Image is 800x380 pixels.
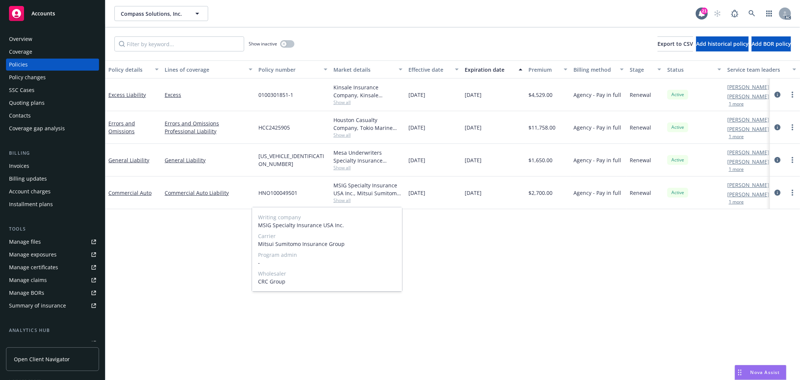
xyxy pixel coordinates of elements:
[462,60,525,78] button: Expiration date
[6,327,99,334] div: Analytics hub
[6,122,99,134] a: Coverage gap analysis
[6,261,99,273] a: Manage certificates
[165,119,252,127] a: Errors and Omissions
[6,236,99,248] a: Manage files
[258,213,396,221] span: Writing company
[333,116,402,132] div: Houston Casualty Company, Tokio Marine HCC, Amwins
[330,60,405,78] button: Market details
[752,36,791,51] button: Add BOR policy
[573,156,621,164] span: Agency - Pay in full
[729,200,744,204] button: 1 more
[727,6,742,21] a: Report a Bug
[667,66,713,74] div: Status
[465,66,514,74] div: Expiration date
[573,189,621,197] span: Agency - Pay in full
[528,66,559,74] div: Premium
[258,277,396,285] span: CRC Group
[165,91,252,99] a: Excess
[405,60,462,78] button: Effective date
[9,185,51,198] div: Account charges
[258,91,293,99] span: 0100301851-1
[6,185,99,198] a: Account charges
[773,90,782,99] a: circleInformation
[9,122,65,134] div: Coverage gap analysis
[657,36,693,51] button: Export to CSV
[762,6,777,21] a: Switch app
[773,123,782,132] a: circleInformation
[744,6,759,21] a: Search
[6,46,99,58] a: Coverage
[249,41,277,47] span: Show inactive
[6,173,99,185] a: Billing updates
[750,369,780,375] span: Nova Assist
[6,3,99,24] a: Accounts
[408,189,425,197] span: [DATE]
[121,10,186,18] span: Compass Solutions, Inc.
[727,92,769,100] a: [PERSON_NAME]
[9,337,71,349] div: Loss summary generator
[9,300,66,312] div: Summary of insurance
[258,240,396,248] span: Mitsui Sumitomo Insurance Group
[258,152,327,168] span: [US_VEHICLE_IDENTIFICATION_NUMBER]
[108,66,150,74] div: Policy details
[670,91,685,98] span: Active
[670,157,685,163] span: Active
[570,60,627,78] button: Billing method
[528,156,552,164] span: $1,650.00
[108,157,149,164] a: General Liability
[9,249,57,261] div: Manage exposures
[114,6,208,21] button: Compass Solutions, Inc.
[9,71,46,83] div: Policy changes
[258,189,297,197] span: HNO100049501
[630,66,653,74] div: Stage
[258,66,319,74] div: Policy number
[727,148,769,156] a: [PERSON_NAME]
[724,60,799,78] button: Service team leaders
[333,83,402,99] div: Kinsale Insurance Company, Kinsale Insurance, Amwins
[6,249,99,261] a: Manage exposures
[701,8,708,14] div: 21
[408,156,425,164] span: [DATE]
[333,197,402,204] span: Show all
[528,91,552,99] span: $4,529.00
[9,274,47,286] div: Manage claims
[670,124,685,131] span: Active
[727,83,769,91] a: [PERSON_NAME]
[729,102,744,106] button: 1 more
[727,190,769,198] a: [PERSON_NAME]
[727,181,769,189] a: [PERSON_NAME]
[630,124,651,131] span: Renewal
[6,198,99,210] a: Installment plans
[727,158,769,166] a: [PERSON_NAME]
[788,188,797,197] a: more
[6,33,99,45] a: Overview
[752,40,791,47] span: Add BOR policy
[165,127,252,135] a: Professional Liability
[9,46,32,58] div: Coverage
[696,40,749,47] span: Add historical policy
[333,99,402,106] span: Show all
[333,181,402,197] div: MSIG Specialty Insurance USA Inc., Mitsui Sumitomo Insurance Group, CRC Group
[6,274,99,286] a: Manage claims
[14,355,70,363] span: Open Client Navigator
[630,189,651,197] span: Renewal
[9,84,35,96] div: SSC Cases
[162,60,255,78] button: Lines of coverage
[528,124,555,131] span: $11,758.00
[9,236,41,248] div: Manage files
[6,84,99,96] a: SSC Cases
[105,60,162,78] button: Policy details
[525,60,570,78] button: Premium
[9,97,45,109] div: Quoting plans
[696,36,749,51] button: Add historical policy
[727,66,788,74] div: Service team leaders
[6,287,99,299] a: Manage BORs
[727,125,769,133] a: [PERSON_NAME]
[408,124,425,131] span: [DATE]
[333,149,402,164] div: Mesa Underwriters Specialty Insurance Company, Selective Insurance Group, Amwins
[9,173,47,185] div: Billing updates
[773,188,782,197] a: circleInformation
[627,60,664,78] button: Stage
[670,189,685,196] span: Active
